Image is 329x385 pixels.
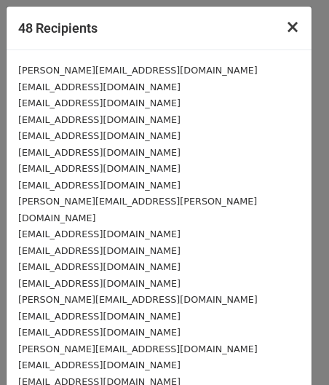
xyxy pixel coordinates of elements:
[18,147,181,158] small: [EMAIL_ADDRESS][DOMAIN_NAME]
[18,294,258,305] small: [PERSON_NAME][EMAIL_ADDRESS][DOMAIN_NAME]
[18,360,181,370] small: [EMAIL_ADDRESS][DOMAIN_NAME]
[18,163,181,174] small: [EMAIL_ADDRESS][DOMAIN_NAME]
[274,7,312,47] button: Close
[18,327,181,338] small: [EMAIL_ADDRESS][DOMAIN_NAME]
[18,196,257,223] small: [PERSON_NAME][EMAIL_ADDRESS][PERSON_NAME][DOMAIN_NAME]
[18,65,258,76] small: [PERSON_NAME][EMAIL_ADDRESS][DOMAIN_NAME]
[18,261,181,272] small: [EMAIL_ADDRESS][DOMAIN_NAME]
[18,278,181,289] small: [EMAIL_ADDRESS][DOMAIN_NAME]
[18,18,98,38] h5: 48 Recipients
[18,180,181,191] small: [EMAIL_ADDRESS][DOMAIN_NAME]
[18,98,181,108] small: [EMAIL_ADDRESS][DOMAIN_NAME]
[256,315,329,385] iframe: Chat Widget
[285,17,300,37] span: ×
[18,130,181,141] small: [EMAIL_ADDRESS][DOMAIN_NAME]
[18,245,181,256] small: [EMAIL_ADDRESS][DOMAIN_NAME]
[18,344,258,354] small: [PERSON_NAME][EMAIL_ADDRESS][DOMAIN_NAME]
[18,229,181,239] small: [EMAIL_ADDRESS][DOMAIN_NAME]
[18,82,181,92] small: [EMAIL_ADDRESS][DOMAIN_NAME]
[18,114,181,125] small: [EMAIL_ADDRESS][DOMAIN_NAME]
[18,311,181,322] small: [EMAIL_ADDRESS][DOMAIN_NAME]
[256,315,329,385] div: 聊天小组件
